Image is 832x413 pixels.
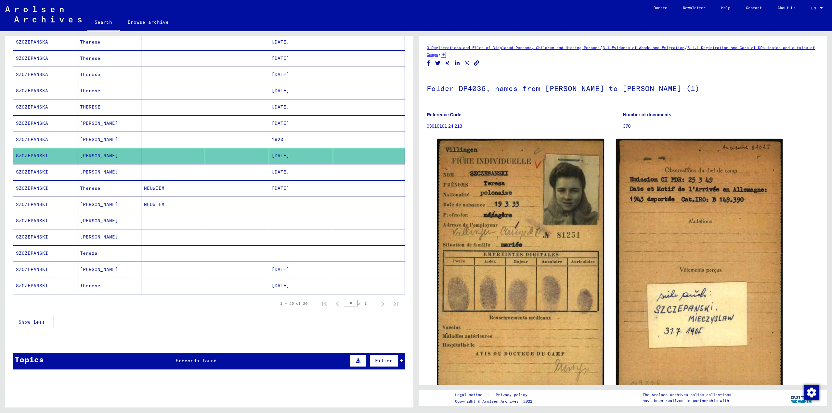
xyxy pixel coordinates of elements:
mat-cell: [PERSON_NAME] [77,213,141,229]
a: 03010101 24 213 [427,123,462,129]
span: / [684,45,687,50]
mat-cell: Tereza [77,245,141,261]
p: The Arolsen Archives online collections [643,392,731,398]
div: of 1 [344,300,376,306]
mat-cell: [DATE] [269,262,333,277]
b: Reference Code [427,112,461,117]
mat-cell: SZCZEPANSKI [13,278,77,294]
mat-cell: [PERSON_NAME] [77,115,141,131]
mat-cell: NEUWIEM [141,180,205,196]
span: records found [179,358,217,364]
mat-cell: [PERSON_NAME] [77,164,141,180]
h1: Folder DP4036, names from [PERSON_NAME] to [PERSON_NAME] (1) [427,73,819,102]
img: Arolsen_neg.svg [5,6,82,22]
button: Show less [13,316,54,328]
button: Share on Twitter [435,59,441,67]
mat-cell: [DATE] [269,99,333,115]
span: / [600,45,603,50]
mat-cell: [DATE] [269,148,333,164]
mat-cell: SZCZEPANSKA [13,34,77,50]
p: have been realized in partnership with [643,398,731,404]
mat-cell: THERESE [77,99,141,115]
mat-cell: Therese [77,34,141,50]
button: Share on LinkedIn [454,59,461,67]
a: Privacy policy [490,392,535,398]
mat-cell: Therese [77,83,141,99]
mat-cell: NEUWIEM [141,197,205,213]
mat-cell: [PERSON_NAME] [77,148,141,164]
a: 3.1 Evidence of Abode and Emigration [603,45,684,50]
mat-cell: [PERSON_NAME] [77,229,141,245]
mat-cell: [DATE] [269,180,333,196]
button: Filter [370,355,398,367]
div: 1 – 20 of 20 [280,301,307,306]
button: Previous page [331,297,344,310]
mat-cell: SZCZEPANSKI [13,213,77,229]
mat-cell: [PERSON_NAME] [77,262,141,277]
mat-cell: SZCZEPANSKA [13,67,77,83]
div: Topics [15,354,44,365]
mat-cell: 1920 [269,132,333,148]
a: Legal notice [455,392,487,398]
span: / [438,51,441,57]
mat-cell: [DATE] [269,278,333,294]
span: EN [811,6,818,10]
mat-cell: [DATE] [269,164,333,180]
mat-cell: Therese [77,278,141,294]
span: Filter [375,358,393,364]
mat-cell: [PERSON_NAME] [77,197,141,213]
img: Change consent [804,385,819,400]
mat-cell: Therese [77,67,141,83]
div: | [455,392,535,398]
mat-cell: SZCZEPANSKI [13,262,77,277]
button: Copy link [473,59,480,67]
button: Share on WhatsApp [464,59,471,67]
b: Number of documents [623,112,671,117]
a: Search [87,14,120,31]
img: 002.jpg [616,139,783,391]
button: Share on Facebook [425,59,432,67]
p: 370 [623,123,819,130]
mat-cell: SZCZEPANSKI [13,164,77,180]
a: Browse archive [120,14,176,30]
mat-cell: SZCZEPANSKI [13,245,77,261]
mat-cell: Therese [77,50,141,66]
mat-cell: [DATE] [269,34,333,50]
mat-cell: SZCZEPANSKI [13,197,77,213]
button: First page [318,297,331,310]
img: 001.jpg [437,139,604,393]
p: Copyright © Arolsen Archives, 2021 [455,398,535,404]
mat-cell: SZCZEPANSKA [13,132,77,148]
mat-cell: SZCZEPANSKA [13,99,77,115]
a: 3 Registrations and Files of Displaced Persons, Children and Missing Persons [427,45,600,50]
button: Share on Xing [444,59,451,67]
mat-cell: [PERSON_NAME] [77,132,141,148]
button: Last page [389,297,402,310]
mat-cell: [DATE] [269,67,333,83]
span: Show less [19,319,45,325]
span: 5 [176,358,179,364]
mat-cell: [DATE] [269,115,333,131]
mat-cell: [DATE] [269,83,333,99]
button: Next page [376,297,389,310]
mat-cell: [DATE] [269,50,333,66]
mat-cell: SZCZEPANSKA [13,115,77,131]
mat-cell: SZCZEPANSKI [13,180,77,196]
img: yv_logo.png [789,390,814,406]
mat-cell: SZCZEPANSKA [13,50,77,66]
mat-cell: Therese [77,180,141,196]
mat-cell: SZCZEPANSKA [13,83,77,99]
mat-cell: SZCZEPANSKI [13,229,77,245]
mat-cell: SZCZEPANSKI [13,148,77,164]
